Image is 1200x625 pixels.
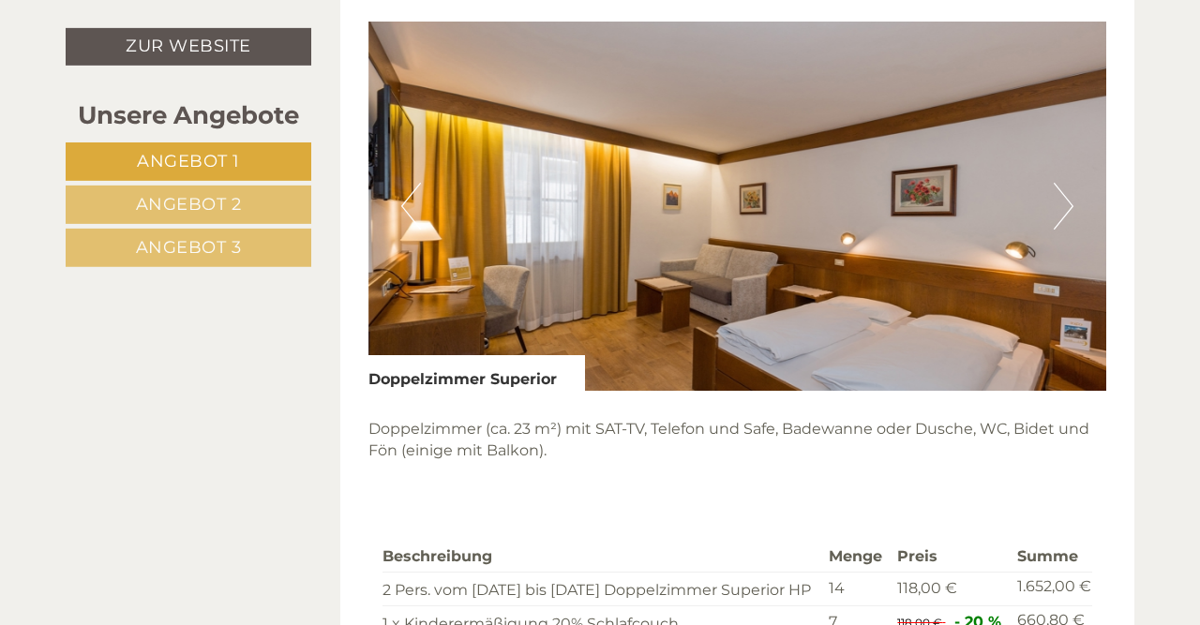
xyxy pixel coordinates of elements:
[401,183,421,230] button: Previous
[1054,183,1073,230] button: Next
[136,237,242,258] span: Angebot 3
[897,579,957,597] span: 118,00 €
[382,572,821,605] td: 2 Pers. vom [DATE] bis [DATE] Doppelzimmer Superior HP
[382,543,821,572] th: Beschreibung
[368,419,1107,462] p: Doppelzimmer (ca. 23 m²) mit SAT-TV, Telefon und Safe, Badewanne oder Dusche, WC, Bidet und Fön (...
[821,543,891,572] th: Menge
[368,22,1107,391] img: image
[1010,543,1092,572] th: Summe
[137,151,240,171] span: Angebot 1
[66,98,311,133] div: Unsere Angebote
[821,572,891,605] td: 14
[66,28,311,66] a: Zur Website
[136,194,242,215] span: Angebot 2
[368,355,585,391] div: Doppelzimmer Superior
[1010,572,1092,605] td: 1.652,00 €
[890,543,1010,572] th: Preis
